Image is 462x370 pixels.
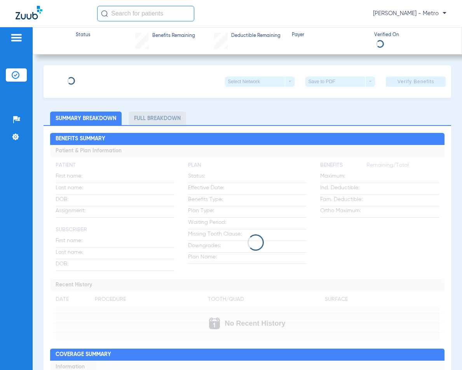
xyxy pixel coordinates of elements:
[50,112,122,125] li: Summary Breakdown
[152,33,195,40] span: Benefits Remaining
[374,32,450,39] span: Verified On
[10,33,23,42] img: hamburger-icon
[50,349,445,361] h2: Coverage Summary
[129,112,186,125] li: Full Breakdown
[97,6,194,21] input: Search for patients
[231,33,281,40] span: Deductible Remaining
[101,10,108,17] img: Search Icon
[76,32,91,39] span: Status
[16,6,42,19] img: Zuub Logo
[50,133,445,145] h2: Benefits Summary
[373,10,446,17] span: [PERSON_NAME] - Metro
[292,32,367,39] span: Payer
